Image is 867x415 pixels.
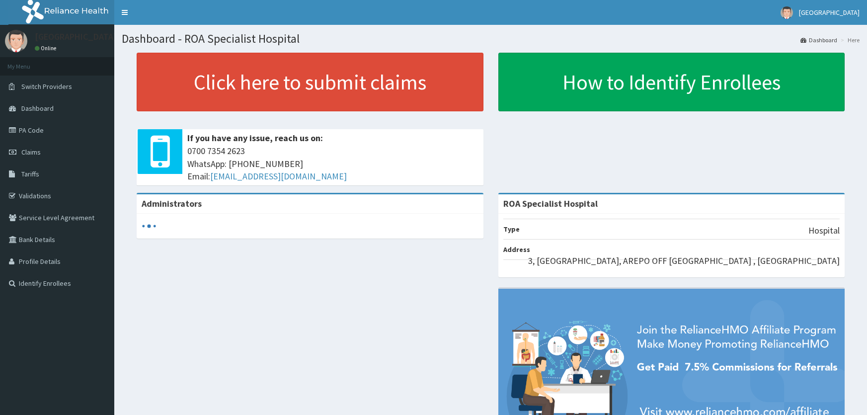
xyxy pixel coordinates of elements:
[21,169,39,178] span: Tariffs
[800,36,837,44] a: Dashboard
[142,198,202,209] b: Administrators
[35,45,59,52] a: Online
[187,145,478,183] span: 0700 7354 2623 WhatsApp: [PHONE_NUMBER] Email:
[498,53,845,111] a: How to Identify Enrollees
[187,132,323,144] b: If you have any issue, reach us on:
[210,170,347,182] a: [EMAIL_ADDRESS][DOMAIN_NAME]
[137,53,483,111] a: Click here to submit claims
[528,254,840,267] p: 3, [GEOGRAPHIC_DATA], AREPO OFF [GEOGRAPHIC_DATA] , [GEOGRAPHIC_DATA]
[122,32,860,45] h1: Dashboard - ROA Specialist Hospital
[35,32,117,41] p: [GEOGRAPHIC_DATA]
[21,104,54,113] span: Dashboard
[21,82,72,91] span: Switch Providers
[5,30,27,52] img: User Image
[503,245,530,254] b: Address
[503,225,520,234] b: Type
[21,148,41,157] span: Claims
[142,219,157,234] svg: audio-loading
[799,8,860,17] span: [GEOGRAPHIC_DATA]
[838,36,860,44] li: Here
[808,224,840,237] p: Hospital
[781,6,793,19] img: User Image
[503,198,598,209] strong: ROA Specialist Hospital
